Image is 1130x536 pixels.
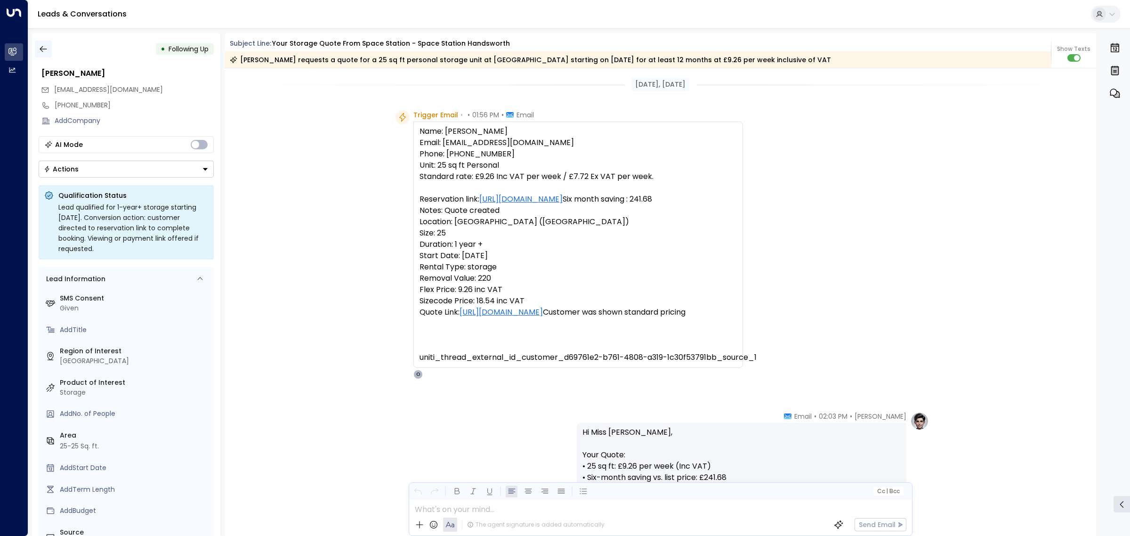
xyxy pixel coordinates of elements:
div: [PERSON_NAME] [41,68,214,79]
span: [PERSON_NAME] [855,412,906,421]
div: Actions [44,165,79,173]
pre: Name: [PERSON_NAME] Email: [EMAIL_ADDRESS][DOMAIN_NAME] Phone: [PHONE_NUMBER] Unit: 25 sq ft Pers... [420,126,737,363]
div: AddCompany [55,116,214,126]
img: profile-logo.png [910,412,929,430]
div: [DATE], [DATE] [631,78,689,91]
div: • [161,41,165,57]
div: Lead Information [43,274,105,284]
label: SMS Consent [60,293,210,303]
button: Redo [428,486,440,497]
span: Following Up [169,44,209,54]
div: Storage [60,388,210,398]
div: [PERSON_NAME] requests a quote for a 25 sq ft personal storage unit at [GEOGRAPHIC_DATA] starting... [230,55,831,65]
div: Given [60,303,210,313]
p: Qualification Status [58,191,208,200]
div: O [413,370,423,379]
span: Subject Line: [230,39,271,48]
div: Button group with a nested menu [39,161,214,178]
div: AddTitle [60,325,210,335]
div: Lead qualified for 1-year+ storage starting [DATE]. Conversion action: customer directed to reser... [58,202,208,254]
div: Your storage quote from Space Station - Space Station Handsworth [272,39,510,49]
span: njuamadia@gmail.com [54,85,163,95]
span: • [850,412,852,421]
button: Undo [412,486,424,497]
label: Region of Interest [60,346,210,356]
div: AddTerm Length [60,485,210,495]
button: Cc|Bcc [873,487,903,496]
span: • [501,110,504,120]
div: AddBudget [60,506,210,516]
span: Email [517,110,534,120]
button: Actions [39,161,214,178]
span: Show Texts [1057,45,1090,53]
span: • [460,110,463,120]
a: [URL][DOMAIN_NAME] [479,194,563,205]
div: [PHONE_NUMBER] [55,100,214,110]
span: • [468,110,470,120]
div: AddStart Date [60,463,210,473]
div: The agent signature is added automatically [467,520,605,529]
div: 25-25 Sq. ft. [60,441,99,451]
span: Trigger Email [413,110,458,120]
div: [GEOGRAPHIC_DATA] [60,356,210,366]
span: [EMAIL_ADDRESS][DOMAIN_NAME] [54,85,163,94]
div: AddNo. of People [60,409,210,419]
span: 01:56 PM [472,110,499,120]
label: Product of Interest [60,378,210,388]
label: Area [60,430,210,440]
span: • [814,412,816,421]
a: Leads & Conversations [38,8,127,19]
span: | [886,488,888,495]
span: Cc Bcc [877,488,899,495]
a: [URL][DOMAIN_NAME] [460,307,543,318]
span: Email [794,412,812,421]
div: AI Mode [55,140,83,149]
span: 02:03 PM [819,412,847,421]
